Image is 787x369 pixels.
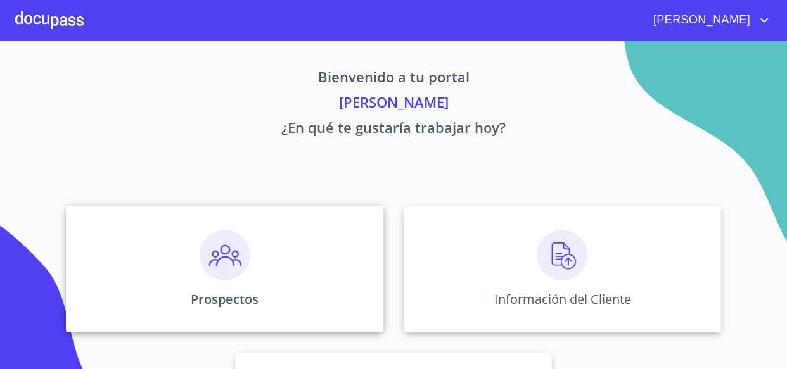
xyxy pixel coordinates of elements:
[644,10,757,30] span: [PERSON_NAME]
[200,230,250,280] img: prospectos.png
[15,66,772,92] p: Bienvenido a tu portal
[15,117,772,142] p: ¿En qué te gustaría trabajar hoy?
[537,230,587,280] img: carga.png
[191,291,259,308] p: Prospectos
[644,10,772,30] button: account of current user
[15,92,772,117] p: [PERSON_NAME]
[494,291,630,308] p: Información del Cliente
